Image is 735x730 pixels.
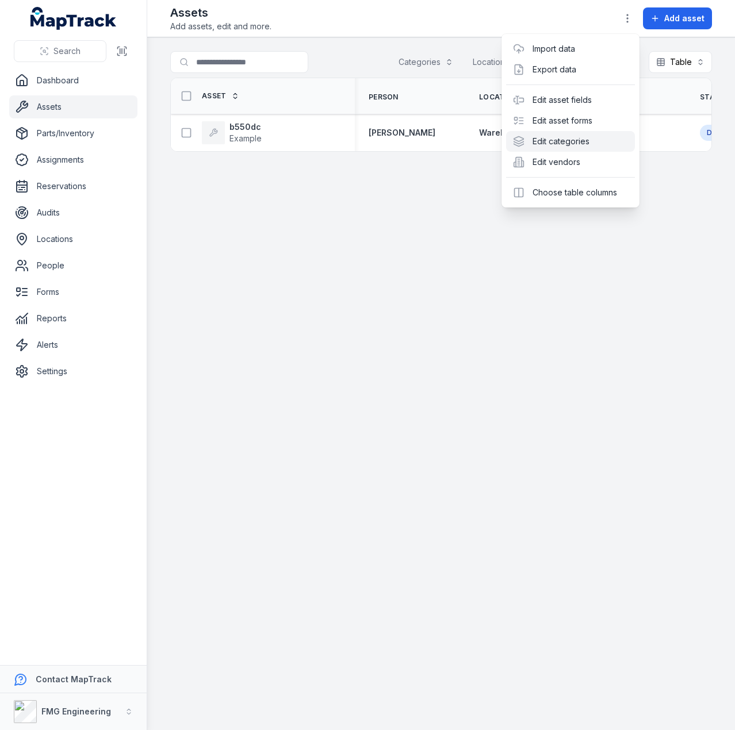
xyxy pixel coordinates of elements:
[506,110,635,131] div: Edit asset forms
[506,182,635,203] div: Choose table columns
[506,59,635,80] div: Export data
[506,131,635,152] div: Edit categories
[506,90,635,110] div: Edit asset fields
[533,43,575,55] a: Import data
[506,152,635,172] div: Edit vendors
